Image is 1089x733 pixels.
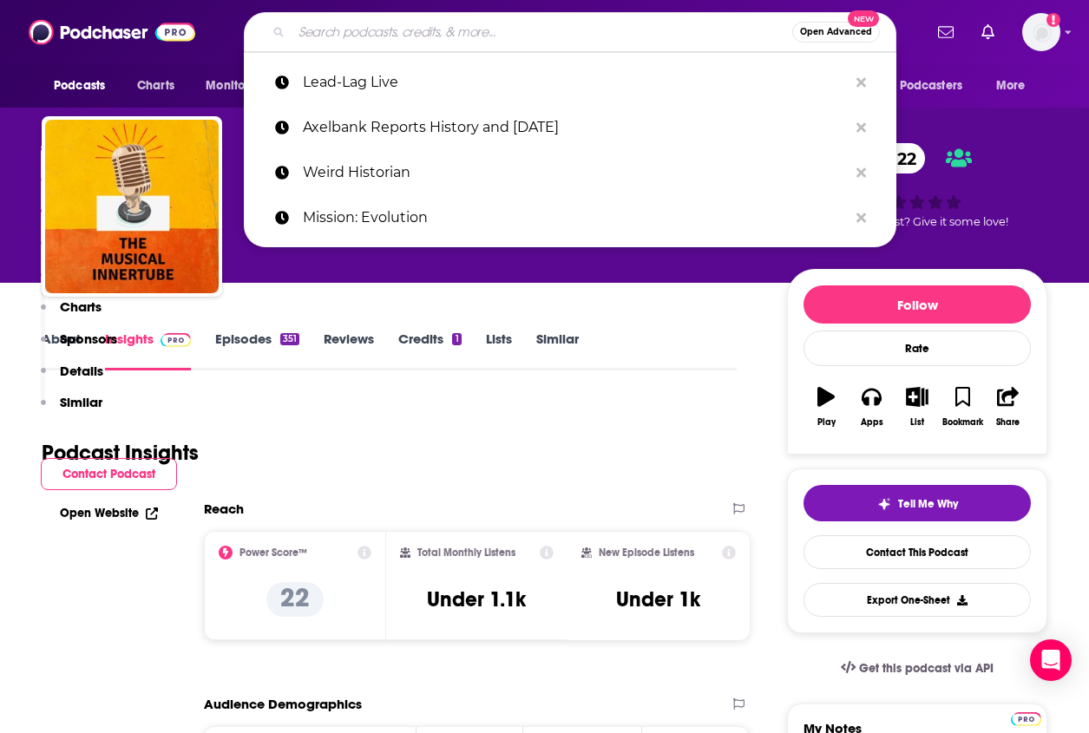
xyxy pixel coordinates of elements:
div: 1 [452,333,461,345]
span: 22 [880,143,925,173]
button: open menu [984,69,1047,102]
button: Share [986,376,1031,438]
span: For Podcasters [879,74,962,98]
div: List [910,417,924,428]
img: The Musical Innertube [45,120,219,293]
h2: Total Monthly Listens [417,546,515,559]
span: More [996,74,1026,98]
p: Sponsors [60,331,117,347]
div: 351 [280,333,299,345]
p: Axelbank Reports History and Today [303,105,848,150]
button: Similar [41,394,102,426]
div: Open Intercom Messenger [1030,639,1072,681]
p: Lead-Lag Live [303,60,848,105]
button: Play [804,376,849,438]
h2: Audience Demographics [204,696,362,712]
img: Podchaser Pro [1011,712,1041,726]
span: Get this podcast via API [859,661,994,676]
a: Weird Historian [244,150,896,195]
a: Similar [536,331,579,370]
button: Export One-Sheet [804,583,1031,617]
svg: Add a profile image [1046,13,1060,27]
button: List [895,376,940,438]
a: Lead-Lag Live [244,60,896,105]
span: Logged in as ebolden [1022,13,1060,51]
button: Follow [804,285,1031,324]
img: tell me why sparkle [877,497,891,511]
button: tell me why sparkleTell Me Why [804,485,1031,521]
div: 22Good podcast? Give it some love! [787,132,1047,239]
div: Play [817,417,836,428]
a: Mission: Evolution [244,195,896,240]
span: Good podcast? Give it some love! [826,215,1008,228]
h3: Under 1k [616,586,700,612]
button: Details [41,363,103,395]
span: Monitoring [206,74,267,98]
a: Reviews [324,331,374,370]
p: Weird Historian [303,150,848,195]
div: Bookmark [942,417,983,428]
p: Details [60,363,103,379]
span: Open Advanced [800,28,872,36]
a: Credits1 [398,331,461,370]
span: New [848,10,879,27]
a: Open Website [60,506,158,520]
h2: New Episode Listens [599,546,694,559]
h2: Reach [204,501,244,517]
a: Episodes351 [215,331,299,370]
input: Search podcasts, credits, & more... [292,18,792,46]
span: Charts [137,74,174,98]
p: 22 [266,582,324,617]
button: Apps [849,376,894,438]
p: Mission: Evolution [303,195,848,240]
a: Axelbank Reports History and [DATE] [244,105,896,150]
a: Lists [486,331,512,370]
a: Charts [126,69,185,102]
div: Apps [861,417,883,428]
span: Podcasts [54,74,105,98]
a: Show notifications dropdown [931,17,961,47]
h2: Power Score™ [239,546,307,559]
img: User Profile [1022,13,1060,51]
a: Contact This Podcast [804,535,1031,569]
button: Sponsors [41,331,117,363]
p: Similar [60,394,102,410]
h3: Under 1.1k [427,586,526,612]
a: Get this podcast via API [827,647,1007,690]
a: Pro website [1011,710,1041,726]
span: Tell Me Why [898,497,958,511]
button: open menu [194,69,290,102]
button: Bookmark [940,376,985,438]
a: Show notifications dropdown [974,17,1001,47]
img: Podchaser - Follow, Share and Rate Podcasts [29,16,195,49]
div: Search podcasts, credits, & more... [244,12,896,52]
div: Rate [804,331,1031,366]
button: Contact Podcast [41,458,177,490]
button: open menu [868,69,987,102]
button: Show profile menu [1022,13,1060,51]
button: open menu [42,69,128,102]
button: Open AdvancedNew [792,22,880,43]
div: Share [996,417,1020,428]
